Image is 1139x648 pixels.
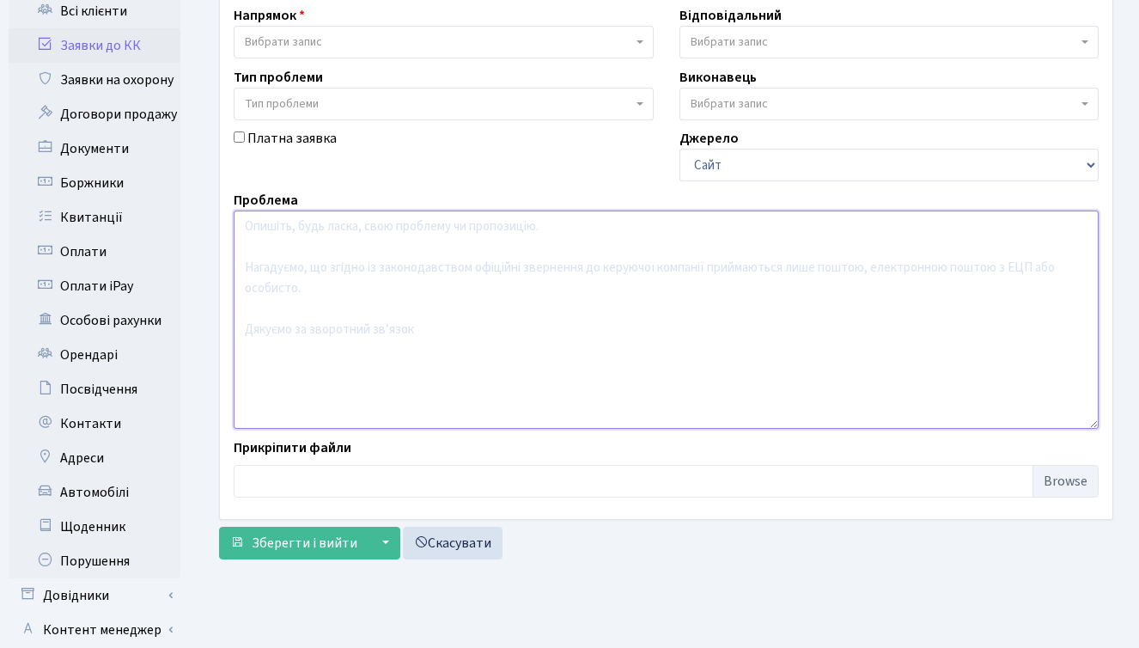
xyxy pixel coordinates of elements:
[679,67,757,88] label: Виконавець
[9,510,180,544] a: Щоденник
[234,67,323,88] label: Тип проблеми
[9,97,180,131] a: Договори продажу
[252,534,357,553] span: Зберегти і вийти
[9,131,180,166] a: Документи
[219,527,368,559] button: Зберегти і вийти
[9,441,180,475] a: Адреси
[679,128,739,149] label: Джерело
[245,34,322,51] span: Вибрати запис
[9,269,180,303] a: Оплати iPay
[9,63,180,97] a: Заявки на охорону
[9,235,180,269] a: Оплати
[9,475,180,510] a: Автомобілі
[234,5,305,26] label: Напрямок
[245,95,319,113] span: Тип проблеми
[9,200,180,235] a: Квитанції
[403,527,502,559] a: Скасувати
[691,34,768,51] span: Вибрати запис
[9,544,180,578] a: Порушення
[247,128,337,149] label: Платна заявка
[679,5,782,26] label: Відповідальний
[9,166,180,200] a: Боржники
[234,437,351,458] label: Прикріпити файли
[9,303,180,338] a: Особові рахунки
[9,407,180,441] a: Контакти
[691,95,768,113] span: Вибрати запис
[9,578,180,613] a: Довідники
[9,338,180,372] a: Орендарі
[9,28,180,63] a: Заявки до КК
[9,613,180,647] a: Контент менеджер
[9,372,180,407] a: Посвідчення
[234,190,298,211] label: Проблема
